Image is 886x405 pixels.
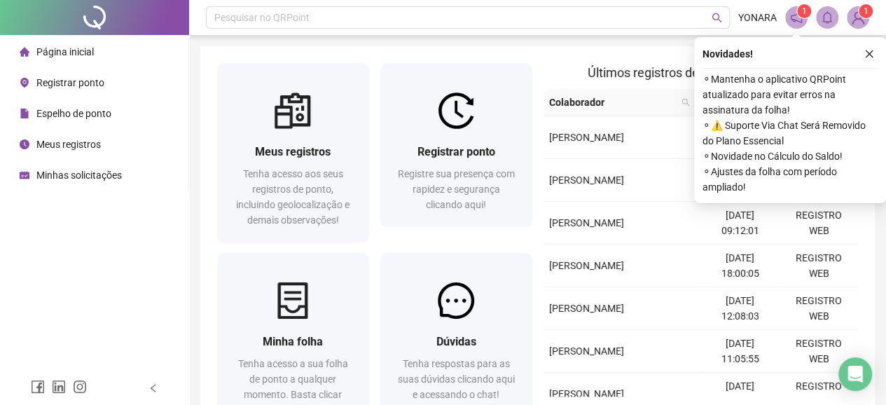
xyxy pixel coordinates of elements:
[549,388,624,399] span: [PERSON_NAME]
[864,6,868,16] span: 1
[588,65,814,80] span: Últimos registros de ponto sincronizados
[847,7,868,28] img: 90981
[380,63,532,226] a: Registrar pontoRegistre sua presença com rapidez e segurança clicando aqui!
[700,202,779,245] td: [DATE] 09:12:01
[549,174,624,186] span: [PERSON_NAME]
[681,98,690,107] span: search
[797,4,811,18] sup: 1
[20,47,29,57] span: home
[549,132,624,143] span: [PERSON_NAME]
[549,303,624,314] span: [PERSON_NAME]
[398,358,515,400] span: Tenha respostas para as suas dúvidas clicando aqui e acessando o chat!
[20,78,29,88] span: environment
[702,118,878,149] span: ⚬ ⚠️ Suporte Via Chat Será Removido do Plano Essencial
[36,46,94,57] span: Página inicial
[73,380,87,394] span: instagram
[790,11,803,24] span: notification
[780,330,858,373] td: REGISTRO WEB
[702,71,878,118] span: ⚬ Mantenha o aplicativo QRPoint atualizado para evitar erros na assinatura da folha!
[700,245,779,287] td: [DATE] 18:00:05
[398,168,515,210] span: Registre sua presença com rapidez e segurança clicando aqui!
[36,139,101,150] span: Meus registros
[31,380,45,394] span: facebook
[780,287,858,330] td: REGISTRO WEB
[52,380,66,394] span: linkedin
[838,357,872,391] div: Open Intercom Messenger
[20,170,29,180] span: schedule
[700,287,779,330] td: [DATE] 12:08:03
[702,46,753,62] span: Novidades !
[802,6,807,16] span: 1
[700,330,779,373] td: [DATE] 11:05:55
[36,77,104,88] span: Registrar ponto
[417,145,495,158] span: Registrar ponto
[702,164,878,195] span: ⚬ Ajustes da folha com período ampliado!
[549,345,624,357] span: [PERSON_NAME]
[780,245,858,287] td: REGISTRO WEB
[236,168,349,226] span: Tenha acesso aos seus registros de ponto, incluindo geolocalização e demais observações!
[36,108,111,119] span: Espelho de ponto
[679,92,693,113] span: search
[255,145,331,158] span: Meus registros
[738,10,777,25] span: YONARA
[549,95,676,110] span: Colaborador
[712,13,722,23] span: search
[263,335,323,348] span: Minha folha
[217,63,369,242] a: Meus registrosTenha acesso aos seus registros de ponto, incluindo geolocalização e demais observa...
[20,109,29,118] span: file
[436,335,476,348] span: Dúvidas
[702,149,878,164] span: ⚬ Novidade no Cálculo do Saldo!
[20,139,29,149] span: clock-circle
[36,170,122,181] span: Minhas solicitações
[780,202,858,245] td: REGISTRO WEB
[549,260,624,271] span: [PERSON_NAME]
[821,11,833,24] span: bell
[148,383,158,393] span: left
[859,4,873,18] sup: Atualize o seu contato no menu Meus Dados
[864,49,874,59] span: close
[549,217,624,228] span: [PERSON_NAME]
